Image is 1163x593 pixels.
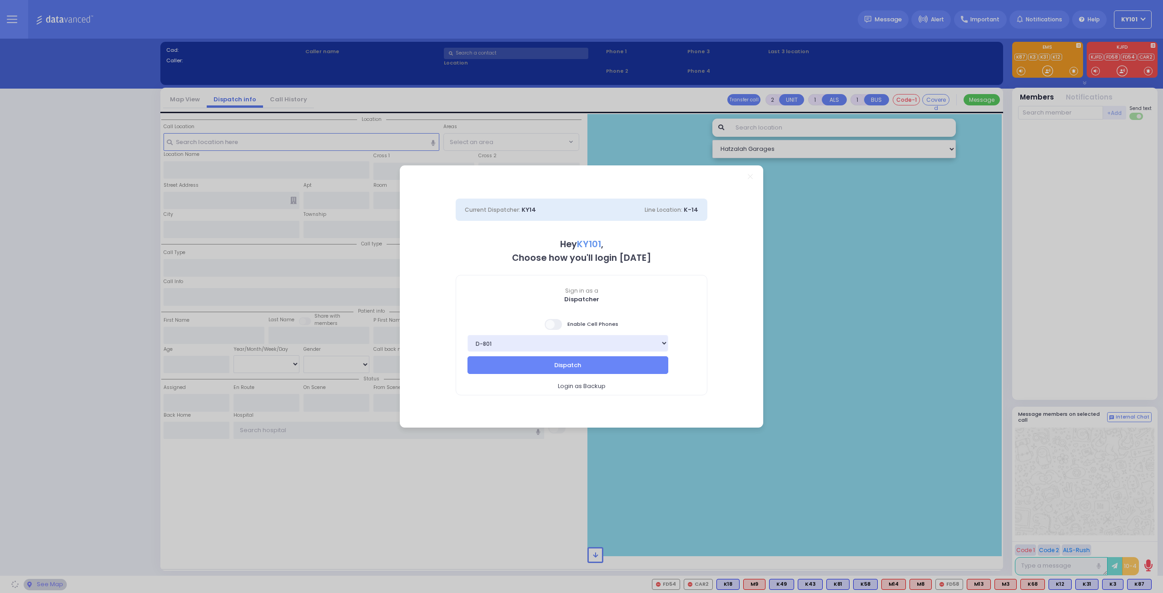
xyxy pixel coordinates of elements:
[748,174,753,179] a: Close
[465,206,520,214] span: Current Dispatcher:
[456,287,707,295] span: Sign in as a
[560,238,603,250] b: Hey ,
[558,382,606,391] span: Login as Backup
[577,238,601,250] span: KY101
[645,206,682,214] span: Line Location:
[467,356,668,374] button: Dispatch
[522,205,536,214] span: KY14
[684,205,698,214] span: K-14
[512,252,651,264] b: Choose how you'll login [DATE]
[545,318,618,331] span: Enable Cell Phones
[564,295,599,304] b: Dispatcher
